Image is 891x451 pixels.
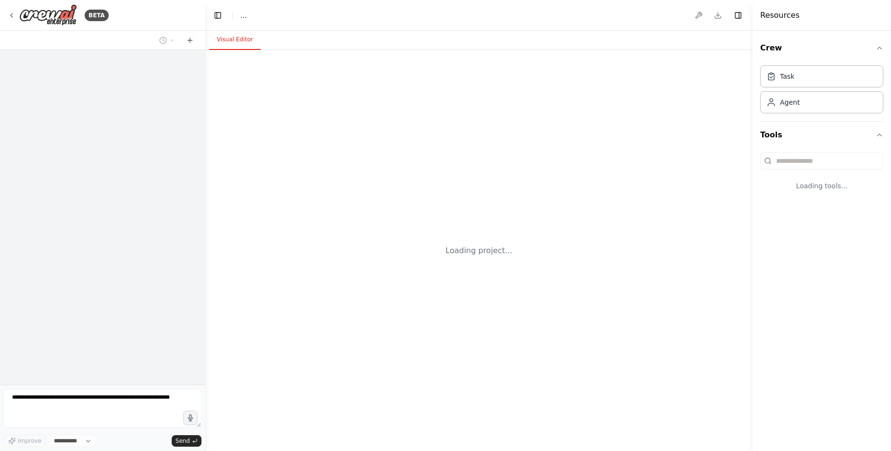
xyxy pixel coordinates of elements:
[172,435,201,447] button: Send
[446,245,513,256] div: Loading project...
[760,148,883,206] div: Tools
[240,11,247,20] nav: breadcrumb
[760,35,883,61] button: Crew
[19,4,77,26] img: Logo
[760,173,883,198] div: Loading tools...
[760,61,883,121] div: Crew
[731,9,745,22] button: Hide right sidebar
[85,10,109,21] div: BETA
[240,11,247,20] span: ...
[780,72,794,81] div: Task
[183,411,198,425] button: Click to speak your automation idea
[176,437,190,445] span: Send
[760,122,883,148] button: Tools
[182,35,198,46] button: Start a new chat
[760,10,800,21] h4: Resources
[4,435,46,447] button: Improve
[18,437,41,445] span: Improve
[211,9,225,22] button: Hide left sidebar
[155,35,178,46] button: Switch to previous chat
[780,98,800,107] div: Agent
[209,30,261,50] button: Visual Editor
